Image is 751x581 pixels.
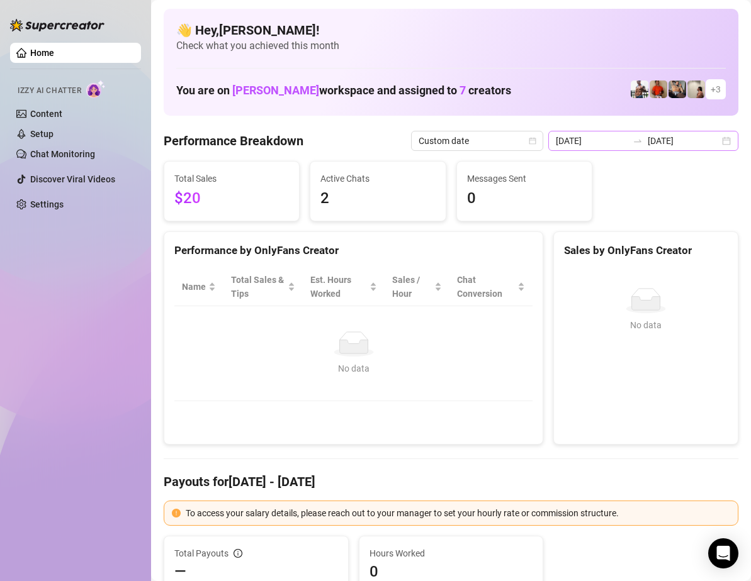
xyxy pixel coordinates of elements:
[650,80,667,98] img: Justin
[30,149,95,159] a: Chat Monitoring
[392,273,431,301] span: Sales / Hour
[320,172,435,185] span: Active Chats
[529,137,536,145] span: calendar
[711,82,721,96] span: + 3
[174,172,289,185] span: Total Sales
[187,362,520,375] div: No data
[172,509,181,517] span: exclamation-circle
[310,273,368,301] div: Est. Hours Worked
[564,242,728,259] div: Sales by OnlyFans Creator
[231,273,285,301] span: Total Sales & Tips
[687,80,705,98] img: Ralphy
[223,268,303,306] th: Total Sales & Tips
[708,538,738,568] div: Open Intercom Messenger
[182,280,206,294] span: Name
[30,199,64,209] a: Settings
[30,174,115,184] a: Discover Viral Videos
[669,80,686,98] img: George
[467,172,582,185] span: Messages Sent
[176,39,726,53] span: Check what you achieved this month
[449,268,533,306] th: Chat Conversion
[234,549,242,558] span: info-circle
[174,187,289,211] span: $20
[467,187,582,211] span: 0
[320,187,435,211] span: 2
[176,84,511,97] h1: You are on workspace and assigned to creators
[18,85,81,97] span: Izzy AI Chatter
[176,21,726,39] h4: 👋 Hey, [PERSON_NAME] !
[164,132,303,150] h4: Performance Breakdown
[164,473,738,490] h4: Payouts for [DATE] - [DATE]
[86,80,106,98] img: AI Chatter
[186,506,730,520] div: To access your salary details, please reach out to your manager to set your hourly rate or commis...
[370,546,533,560] span: Hours Worked
[648,134,720,148] input: End date
[569,318,723,332] div: No data
[30,48,54,58] a: Home
[30,129,54,139] a: Setup
[633,136,643,146] span: to
[460,84,466,97] span: 7
[457,273,516,301] span: Chat Conversion
[385,268,449,306] th: Sales / Hour
[174,242,533,259] div: Performance by OnlyFans Creator
[30,109,62,119] a: Content
[10,19,104,31] img: logo-BBDzfeDw.svg
[419,131,536,150] span: Custom date
[631,80,648,98] img: JUSTIN
[232,84,319,97] span: [PERSON_NAME]
[556,134,628,148] input: Start date
[633,136,643,146] span: swap-right
[174,546,229,560] span: Total Payouts
[174,268,223,306] th: Name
